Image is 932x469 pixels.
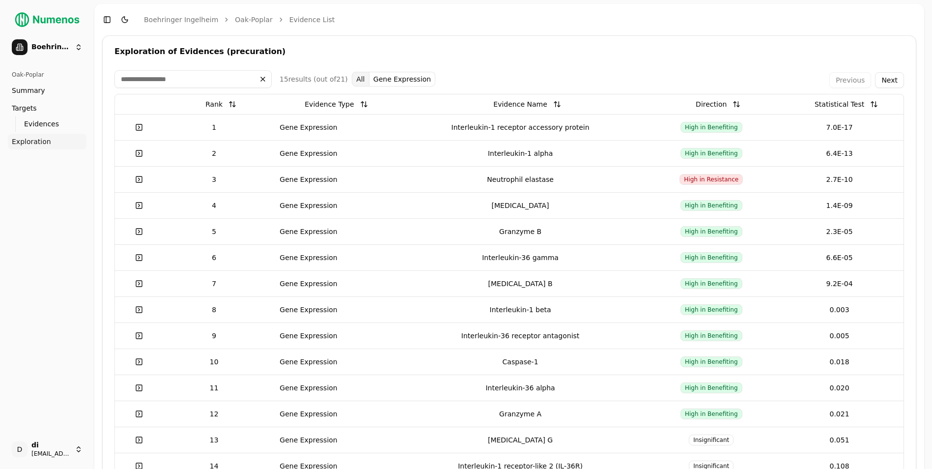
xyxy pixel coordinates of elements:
[779,227,900,236] div: 2.3E-05
[269,201,348,210] div: Gene Expression
[269,409,348,419] div: Gene Expression
[680,148,742,159] span: High in Benefiting
[397,383,644,393] div: Interleukin-36 alpha
[815,95,864,113] div: Statistical Test
[269,279,348,289] div: Gene Expression
[167,435,261,445] div: 13
[24,119,59,129] span: Evidences
[269,331,348,341] div: Gene Expression
[12,86,45,95] span: Summary
[8,100,86,116] a: Targets
[680,122,742,133] span: High in Benefiting
[144,15,218,25] a: Boehringer Ingelheim
[397,148,644,158] div: Interleukin-1 alpha
[875,72,904,88] button: Next
[167,175,261,184] div: 3
[269,357,348,367] div: Gene Expression
[167,253,261,263] div: 6
[167,409,261,419] div: 12
[269,148,348,158] div: Gene Expression
[397,331,644,341] div: Interleukin-36 receptor antagonist
[680,252,742,263] span: High in Benefiting
[167,357,261,367] div: 10
[397,227,644,236] div: Granzyme B
[493,95,547,113] div: Evidence Name
[779,279,900,289] div: 9.2E-04
[680,382,742,393] span: High in Benefiting
[31,450,71,458] span: [EMAIL_ADDRESS][DOMAIN_NAME]
[167,148,261,158] div: 2
[397,175,644,184] div: Neutrophil elastase
[8,134,86,149] a: Exploration
[369,72,435,87] button: Gene Expression
[680,304,742,315] span: High in Benefiting
[311,75,348,83] span: (out of 21 )
[680,356,742,367] span: High in Benefiting
[779,435,900,445] div: 0.051
[31,43,71,52] span: Boehringer Ingelheim
[12,103,37,113] span: Targets
[679,174,743,185] span: High in Resistance
[8,35,86,59] button: Boehringer Ingelheim
[8,67,86,83] div: Oak-Poplar
[8,438,86,461] button: Ddi[EMAIL_ADDRESS][DOMAIN_NAME]
[167,305,261,315] div: 8
[269,227,348,236] div: Gene Expression
[779,409,900,419] div: 0.021
[397,305,644,315] div: Interleukin-1 beta
[289,15,335,25] a: Evidence list
[397,122,644,132] div: Interleukin-1 receptor accessory protein
[8,83,86,98] a: Summary
[269,435,348,445] div: Gene Expression
[397,357,644,367] div: Caspase-1
[779,305,900,315] div: 0.003
[779,175,900,184] div: 2.7E-10
[397,409,644,419] div: Granzyme A
[680,278,742,289] span: High in Benefiting
[779,148,900,158] div: 6.4E-13
[680,226,742,237] span: High in Benefiting
[269,305,348,315] div: Gene Expression
[8,8,86,31] img: Numenos
[680,409,742,419] span: High in Benefiting
[167,227,261,236] div: 5
[167,383,261,393] div: 11
[397,279,644,289] div: [MEDICAL_DATA] B
[779,253,900,263] div: 6.6E-05
[680,200,742,211] span: High in Benefiting
[12,441,28,457] span: D
[696,95,727,113] div: Direction
[167,201,261,210] div: 4
[779,201,900,210] div: 1.4E-09
[269,383,348,393] div: Gene Expression
[20,117,75,131] a: Evidences
[305,95,354,113] div: Evidence Type
[235,15,272,25] a: Oak-Poplar
[167,122,261,132] div: 1
[397,435,644,445] div: [MEDICAL_DATA] G
[144,15,335,25] nav: breadcrumb
[269,253,348,263] div: Gene Expression
[269,175,348,184] div: Gene Expression
[779,331,900,341] div: 0.005
[689,435,734,445] span: Insignificant
[114,48,904,56] div: Exploration of Evidences (precuration)
[779,383,900,393] div: 0.020
[31,441,71,450] span: di
[167,279,261,289] div: 7
[205,95,223,113] div: Rank
[280,75,311,83] span: 15 result s
[352,72,369,87] button: All
[680,330,742,341] span: High in Benefiting
[12,137,51,147] span: Exploration
[397,253,644,263] div: Interleukin-36 gamma
[269,122,348,132] div: Gene Expression
[779,357,900,367] div: 0.018
[397,201,644,210] div: [MEDICAL_DATA]
[167,331,261,341] div: 9
[779,122,900,132] div: 7.0E-17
